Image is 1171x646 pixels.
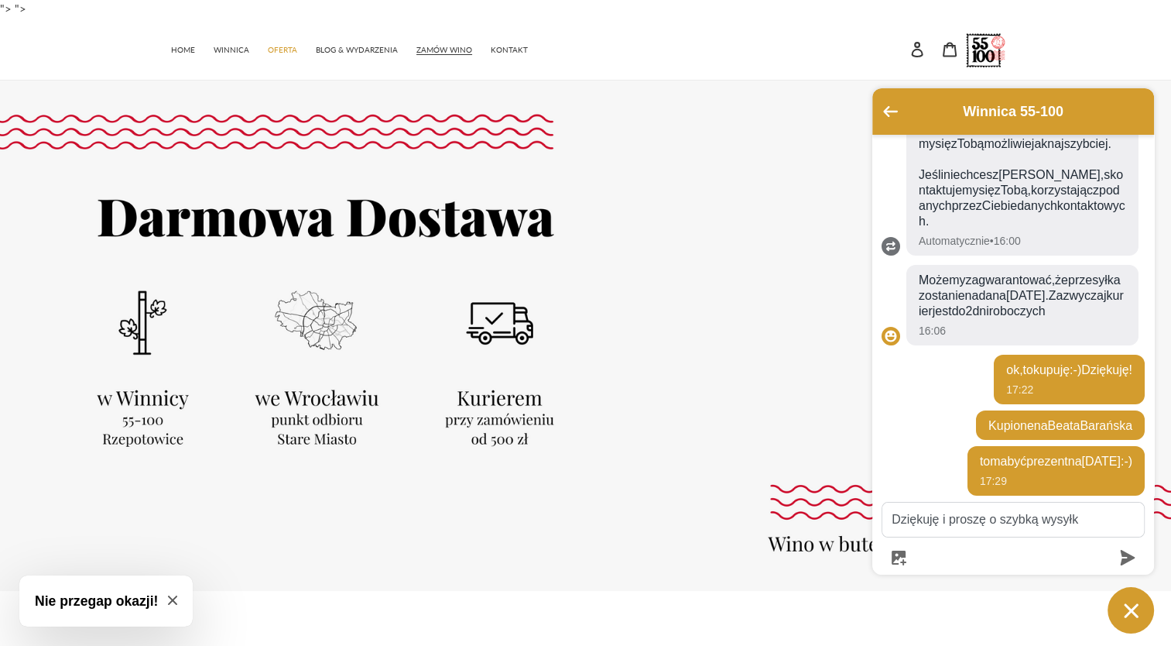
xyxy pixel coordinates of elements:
span: WINNICA [214,45,249,55]
a: KONTAKT [483,37,536,60]
span: ZAMÓW WINO [416,45,472,55]
span: BLOG & WYDARZENIA [316,45,398,55]
a: OFERTA [260,37,305,60]
a: HOME [163,37,203,60]
span: HOME [171,45,195,55]
a: WINNICA [206,37,257,60]
a: ZAMÓW WINO [409,37,480,60]
span: OFERTA [268,45,297,55]
span: KONTAKT [491,45,528,55]
a: BLOG & WYDARZENIA [308,37,406,60]
inbox-online-store-chat: Czat w sklepie online Shopify [868,88,1159,634]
